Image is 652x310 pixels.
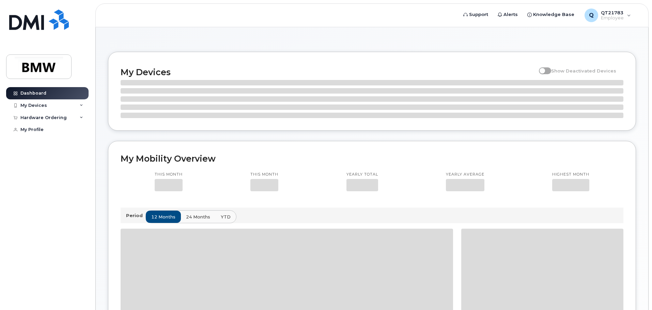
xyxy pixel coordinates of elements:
p: Yearly average [446,172,484,177]
span: YTD [221,214,231,220]
p: Period [126,212,145,219]
input: Show Deactivated Devices [539,64,544,70]
span: Show Deactivated Devices [551,68,616,74]
span: 24 months [186,214,210,220]
p: This month [250,172,278,177]
p: Yearly total [346,172,378,177]
h2: My Mobility Overview [121,153,623,164]
h2: My Devices [121,67,535,77]
p: This month [155,172,183,177]
p: Highest month [552,172,589,177]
